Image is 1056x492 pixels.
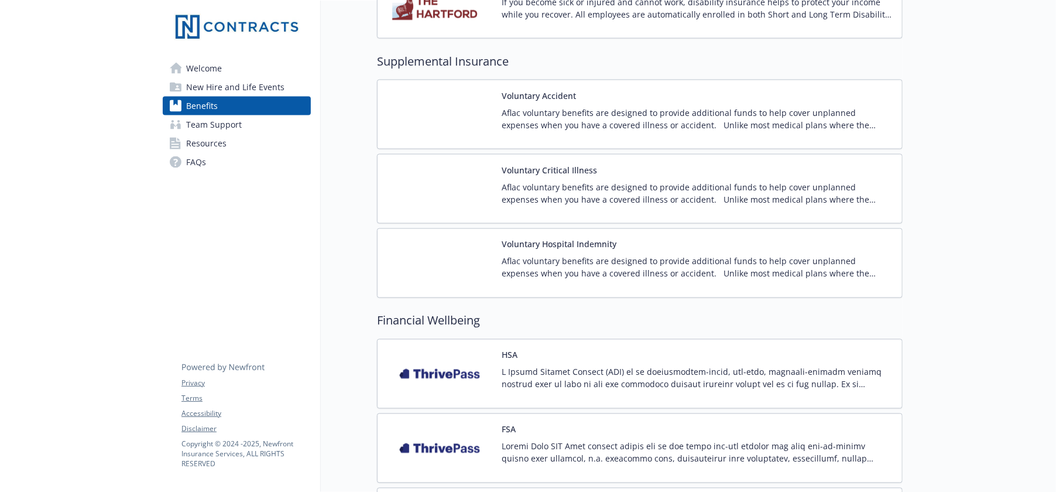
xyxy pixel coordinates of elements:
[377,312,903,330] h2: Financial Wellbeing
[502,349,517,361] button: HSA
[502,366,893,391] p: L Ipsumd Sitamet Consect (ADI) el se doeiusmodtem-incid, utl-etdo, magnaali-enimadm veniamq nostr...
[181,393,310,404] a: Terms
[186,134,227,153] span: Resources
[502,255,893,280] p: Aflac voluntary benefits are designed to provide additional funds to help cover unplanned expense...
[186,78,284,97] span: New Hire and Life Events
[502,107,893,131] p: Aflac voluntary benefits are designed to provide additional funds to help cover unplanned expense...
[181,378,310,388] a: Privacy
[186,115,242,134] span: Team Support
[502,164,597,176] button: Voluntary Critical Illness
[181,408,310,419] a: Accessibility
[163,134,311,153] a: Resources
[387,238,492,288] img: AFLAC carrier logo
[387,90,492,139] img: AFLAC carrier logo
[186,153,206,172] span: FAQs
[163,153,311,172] a: FAQs
[502,423,516,436] button: FSA
[502,238,616,251] button: Voluntary Hospital Indemnity
[387,423,492,473] img: Thrive Pass carrier logo
[163,97,311,115] a: Benefits
[163,78,311,97] a: New Hire and Life Events
[163,59,311,78] a: Welcome
[502,181,893,206] p: Aflac voluntary benefits are designed to provide additional funds to help cover unplanned expense...
[387,164,492,214] img: AFLAC carrier logo
[163,115,311,134] a: Team Support
[186,59,222,78] span: Welcome
[377,53,903,70] h2: Supplemental Insurance
[181,439,310,469] p: Copyright © 2024 - 2025 , Newfront Insurance Services, ALL RIGHTS RESERVED
[186,97,218,115] span: Benefits
[387,349,492,399] img: Thrive Pass carrier logo
[181,423,310,434] a: Disclaimer
[502,440,893,465] p: Loremi Dolo SIT Amet consect adipis eli se doe tempo inc-utl etdolor mag aliq eni-ad-minimv quisn...
[502,90,576,102] button: Voluntary Accident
